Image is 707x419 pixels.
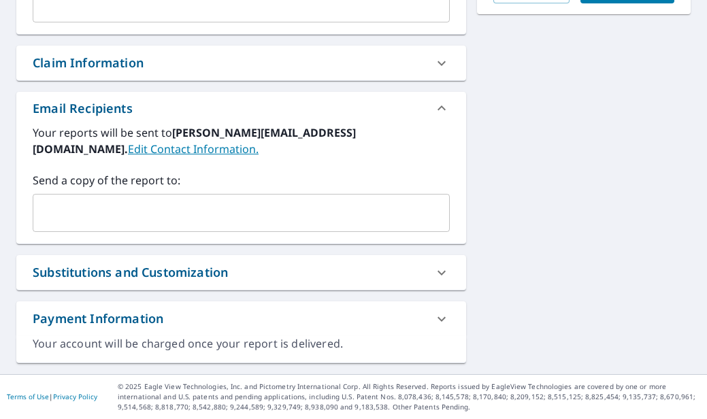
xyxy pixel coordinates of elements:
div: Payment Information [33,309,163,328]
div: Email Recipients [16,92,466,124]
a: EditContactInfo [128,141,259,156]
div: Claim Information [33,54,144,72]
div: Your account will be charged once your report is delivered. [33,336,450,352]
div: Payment Information [16,301,466,336]
div: Substitutions and Customization [33,263,228,282]
div: Email Recipients [33,99,133,118]
b: [PERSON_NAME][EMAIL_ADDRESS][DOMAIN_NAME]. [33,125,356,156]
label: Send a copy of the report to: [33,172,450,188]
div: Substitutions and Customization [16,255,466,290]
a: Terms of Use [7,392,49,401]
p: © 2025 Eagle View Technologies, Inc. and Pictometry International Corp. All Rights Reserved. Repo... [118,382,700,412]
label: Your reports will be sent to [33,124,450,157]
a: Privacy Policy [53,392,97,401]
div: Claim Information [16,46,466,80]
p: | [7,392,97,401]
